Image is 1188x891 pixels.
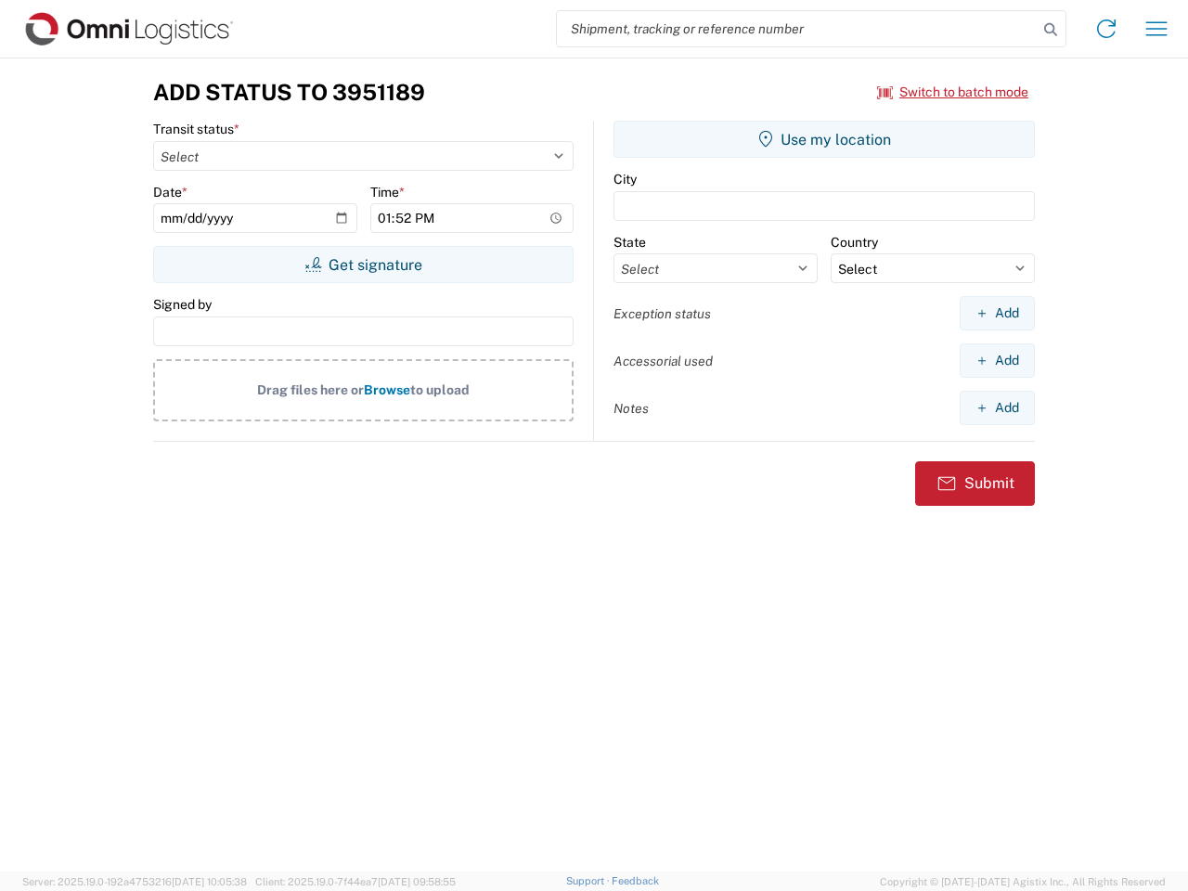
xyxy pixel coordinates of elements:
[612,875,659,886] a: Feedback
[566,875,613,886] a: Support
[557,11,1038,46] input: Shipment, tracking or reference number
[153,296,212,313] label: Signed by
[960,296,1035,330] button: Add
[370,184,405,200] label: Time
[378,876,456,887] span: [DATE] 09:58:55
[613,234,646,251] label: State
[153,79,425,106] h3: Add Status to 3951189
[613,353,713,369] label: Accessorial used
[915,461,1035,506] button: Submit
[880,873,1166,890] span: Copyright © [DATE]-[DATE] Agistix Inc., All Rights Reserved
[172,876,247,887] span: [DATE] 10:05:38
[22,876,247,887] span: Server: 2025.19.0-192a4753216
[877,77,1028,108] button: Switch to batch mode
[364,382,410,397] span: Browse
[960,343,1035,378] button: Add
[153,184,187,200] label: Date
[255,876,456,887] span: Client: 2025.19.0-7f44ea7
[153,246,574,283] button: Get signature
[613,121,1035,158] button: Use my location
[613,305,711,322] label: Exception status
[960,391,1035,425] button: Add
[831,234,878,251] label: Country
[613,171,637,187] label: City
[153,121,239,137] label: Transit status
[613,400,649,417] label: Notes
[257,382,364,397] span: Drag files here or
[410,382,470,397] span: to upload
